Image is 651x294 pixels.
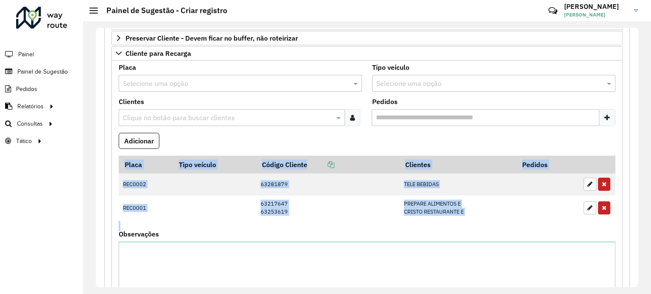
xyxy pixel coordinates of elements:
[119,195,173,220] td: REC0001
[564,11,628,19] span: [PERSON_NAME]
[16,85,37,93] span: Pedidos
[98,6,227,15] h2: Painel de Sugestão - Criar registro
[125,50,191,57] span: Cliente para Recarga
[17,119,43,128] span: Consultas
[399,156,516,173] th: Clientes
[18,50,34,59] span: Painel
[119,96,144,107] label: Clientes
[17,67,68,76] span: Painel de Sugestão
[111,31,623,45] a: Preservar Cliente - Devem ficar no buffer, não roteirizar
[372,62,409,72] label: Tipo veículo
[256,173,400,195] td: 63281879
[399,195,516,220] td: PREPARE ALIMENTOS E CRISTO RESTAURANTE E
[125,35,298,41] span: Preservar Cliente - Devem ficar no buffer, não roteirizar
[372,96,398,107] label: Pedidos
[307,160,334,169] a: Copiar
[119,156,173,173] th: Placa
[111,46,623,60] a: Cliente para Recarga
[399,173,516,195] td: TELE BEBIDAS
[256,156,400,173] th: Código Cliente
[564,3,628,11] h3: [PERSON_NAME]
[516,156,579,173] th: Pedidos
[16,137,32,146] span: Tático
[119,62,136,72] label: Placa
[256,195,400,220] td: 63217647 63253619
[119,229,159,239] label: Observações
[17,102,44,111] span: Relatórios
[119,173,173,195] td: REC0002
[544,2,562,20] a: Contato Rápido
[119,133,159,149] button: Adicionar
[173,156,256,173] th: Tipo veículo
